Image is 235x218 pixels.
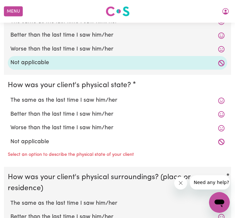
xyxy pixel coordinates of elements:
button: Menu [4,6,23,17]
iframe: Message from company [190,175,230,189]
label: The same as the last time I saw him/her [10,199,225,208]
img: Careseekers logo [106,6,130,17]
a: Careseekers logo [106,4,130,19]
iframe: Close message [174,177,187,189]
legend: How was your client's physical surroundings? (place or residence) [8,172,227,194]
label: Better than the last time I saw him/her [10,110,225,119]
label: Better than the last time I saw him/her [10,31,225,40]
p: Select an option to describe the physical state of your client [8,151,134,158]
button: My Account [219,6,232,17]
legend: How was your client's physical state? [8,80,134,91]
label: Not applicable [10,59,225,67]
label: The same as the last time I saw him/her [10,96,225,105]
label: Worse than the last time I saw him/her [10,45,225,53]
label: Worse than the last time I saw him/her [10,124,225,132]
label: Not applicable [10,138,225,146]
iframe: Button to launch messaging window [209,192,230,213]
